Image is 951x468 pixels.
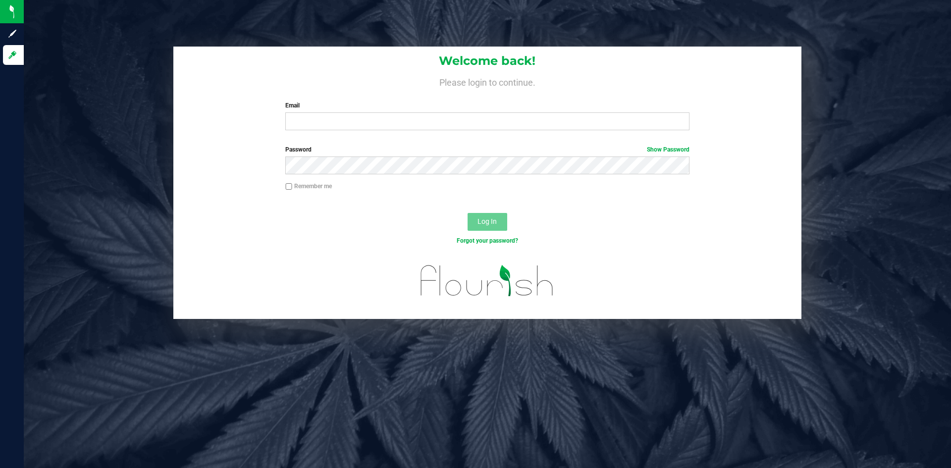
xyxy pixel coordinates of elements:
[285,183,292,190] input: Remember me
[173,75,801,87] h4: Please login to continue.
[477,217,497,225] span: Log In
[409,256,566,306] img: flourish_logo.svg
[7,50,17,60] inline-svg: Log in
[647,146,689,153] a: Show Password
[457,237,518,244] a: Forgot your password?
[285,101,689,110] label: Email
[285,182,332,191] label: Remember me
[173,54,801,67] h1: Welcome back!
[468,213,507,231] button: Log In
[7,29,17,39] inline-svg: Sign up
[285,146,312,153] span: Password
